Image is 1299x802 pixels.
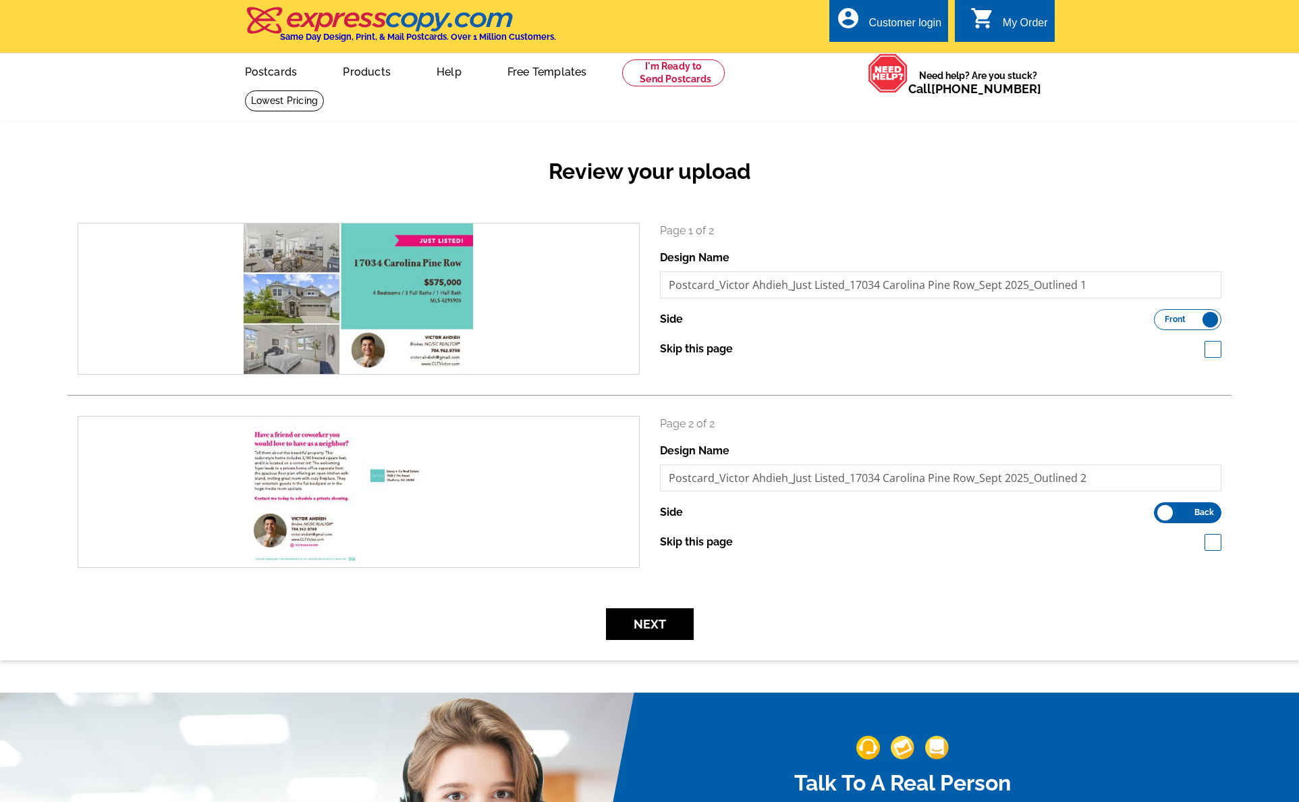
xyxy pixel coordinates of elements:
img: help [868,53,908,93]
input: File Name [660,271,1222,298]
span: Call [908,82,1041,96]
a: Postcards [223,55,319,86]
div: My Order [1003,17,1048,36]
label: Skip this page [660,534,733,550]
i: shopping_cart [970,6,995,30]
img: support-img-2.png [891,736,914,759]
a: Help [415,55,483,86]
label: Skip this page [660,341,733,357]
img: support-img-3_1.png [925,736,949,759]
p: Page 2 of 2 [660,416,1222,432]
input: File Name [660,464,1222,491]
div: Customer login [868,17,941,36]
a: [PHONE_NUMBER] [931,82,1041,96]
h4: Same Day Design, Print, & Mail Postcards. Over 1 Million Customers. [280,32,556,42]
span: Front [1165,316,1186,323]
label: Side [660,504,683,520]
a: shopping_cart My Order [970,15,1048,32]
span: Need help? Are you stuck? [908,69,1048,96]
label: Side [660,311,683,327]
h2: Review your upload [67,159,1232,184]
a: Same Day Design, Print, & Mail Postcards. Over 1 Million Customers. [245,16,556,42]
p: Page 1 of 2 [660,223,1222,239]
span: Back [1194,509,1214,516]
label: Design Name [660,443,729,459]
i: account_circle [836,6,860,30]
a: Products [321,55,412,86]
h2: Talk To A Real Person [717,770,1088,796]
button: Next [606,608,694,640]
a: account_circle Customer login [836,15,941,32]
label: Design Name [660,250,729,266]
img: support-img-1.png [856,736,880,759]
a: Free Templates [486,55,609,86]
